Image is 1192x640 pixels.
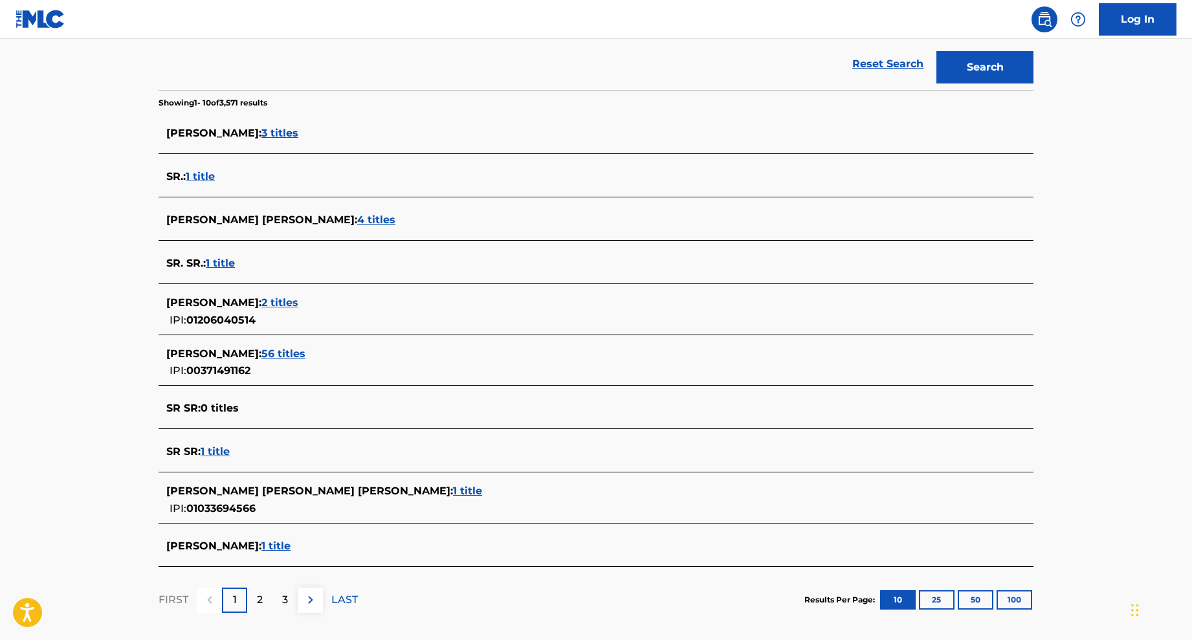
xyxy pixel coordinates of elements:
[331,592,358,608] p: LAST
[166,540,261,552] span: [PERSON_NAME] :
[170,314,186,326] span: IPI:
[261,348,305,360] span: 56 titles
[166,214,357,226] span: [PERSON_NAME] [PERSON_NAME] :
[159,97,267,109] p: Showing 1 - 10 of 3,571 results
[936,51,1033,83] button: Search
[233,592,237,608] p: 1
[186,170,215,182] span: 1 title
[166,257,206,269] span: SR. SR. :
[186,502,256,514] span: 01033694566
[166,485,453,497] span: [PERSON_NAME] [PERSON_NAME] [PERSON_NAME] :
[1127,578,1192,640] iframe: Chat Widget
[166,402,201,414] span: SR SR :
[958,590,993,610] button: 50
[261,127,298,139] span: 3 titles
[357,214,395,226] span: 4 titles
[880,590,916,610] button: 10
[997,590,1032,610] button: 100
[166,296,261,309] span: [PERSON_NAME] :
[201,402,239,414] span: 0 titles
[166,127,261,139] span: [PERSON_NAME] :
[261,296,298,309] span: 2 titles
[261,540,291,552] span: 1 title
[257,592,263,608] p: 2
[159,592,188,608] p: FIRST
[1099,3,1176,36] a: Log In
[1131,591,1139,630] div: Drag
[282,592,288,608] p: 3
[1032,6,1057,32] a: Public Search
[206,257,235,269] span: 1 title
[16,10,65,28] img: MLC Logo
[1070,12,1086,27] img: help
[919,590,955,610] button: 25
[186,364,250,377] span: 00371491162
[846,50,930,78] a: Reset Search
[166,170,186,182] span: SR. :
[170,502,186,514] span: IPI:
[166,445,201,458] span: SR SR :
[1065,6,1091,32] div: Help
[804,594,878,606] p: Results Per Page:
[186,314,256,326] span: 01206040514
[1037,12,1052,27] img: search
[201,445,230,458] span: 1 title
[166,348,261,360] span: [PERSON_NAME] :
[453,485,482,497] span: 1 title
[170,364,186,377] span: IPI:
[303,592,318,608] img: right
